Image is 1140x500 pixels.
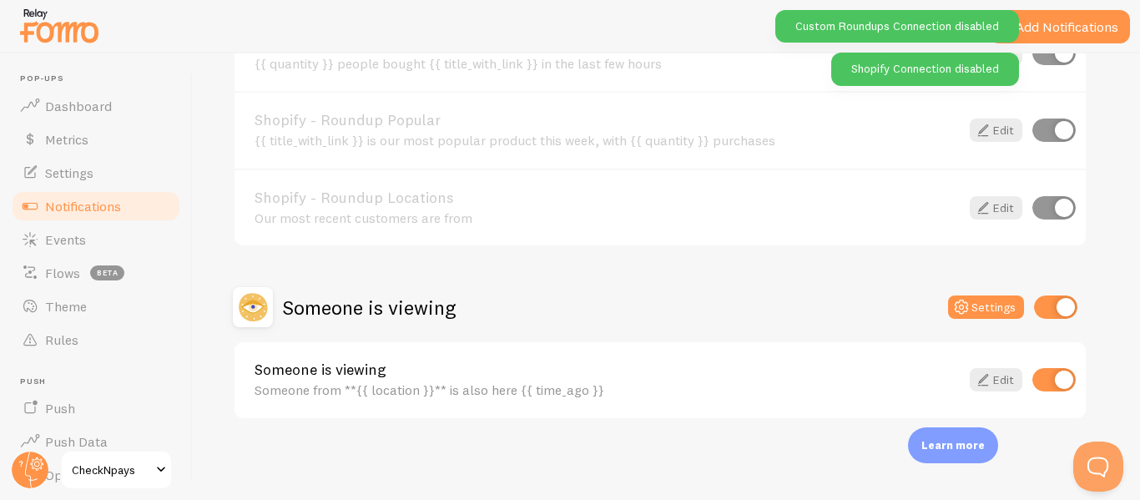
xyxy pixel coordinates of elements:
iframe: Help Scout Beacon - Open [1073,442,1123,492]
span: Push Data [45,433,108,450]
div: Someone from **{{ location }}** is also here {{ time_ago }} [255,382,960,397]
a: Edit [970,196,1022,220]
h2: Someone is viewing [283,295,456,321]
a: Events [10,223,182,256]
span: Metrics [45,131,88,148]
button: Settings [948,295,1024,319]
span: Dashboard [45,98,112,114]
span: Flows [45,265,80,281]
span: Rules [45,331,78,348]
div: Shopify Connection disabled [831,53,1019,85]
a: Notifications [10,189,182,223]
a: Settings [10,156,182,189]
div: Our most recent customers are from [255,210,960,225]
span: Events [45,231,86,248]
a: Someone is viewing [255,362,960,377]
a: Shopify - Roundup Locations [255,190,960,205]
span: Theme [45,298,87,315]
span: Notifications [45,198,121,215]
a: Edit [970,368,1022,391]
span: Pop-ups [20,73,182,84]
a: Push [10,391,182,425]
a: Shopify - Roundup Popular [255,113,960,128]
div: Learn more [908,427,998,463]
img: fomo-relay-logo-orange.svg [18,4,101,47]
div: {{ title_with_link }} is our most popular product this week, with {{ quantity }} purchases [255,133,960,148]
div: {{ quantity }} people bought {{ title_with_link }} in the last few hours [255,56,960,71]
span: Push [20,376,182,387]
span: Settings [45,164,93,181]
span: beta [90,265,124,280]
div: Custom Roundups Connection disabled [775,10,1019,43]
a: Flows beta [10,256,182,290]
a: Push Data [10,425,182,458]
span: CheckNpays [72,460,151,480]
a: Edit [970,119,1022,142]
p: Learn more [921,437,985,453]
a: CheckNpays [60,450,173,490]
a: Dashboard [10,89,182,123]
span: Push [45,400,75,417]
a: Theme [10,290,182,323]
a: Rules [10,323,182,356]
img: Someone is viewing [233,287,273,327]
a: Metrics [10,123,182,156]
